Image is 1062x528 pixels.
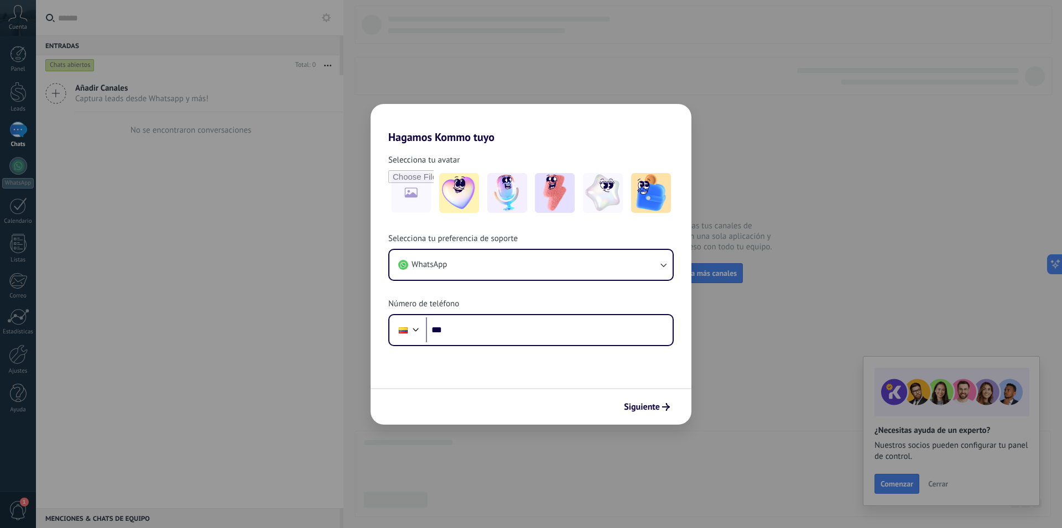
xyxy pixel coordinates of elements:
[393,318,414,342] div: Colombia: + 57
[371,104,691,144] h2: Hagamos Kommo tuyo
[583,173,623,213] img: -4.jpeg
[624,403,660,411] span: Siguiente
[535,173,575,213] img: -3.jpeg
[388,155,460,166] span: Selecciona tu avatar
[412,259,447,270] span: WhatsApp
[631,173,671,213] img: -5.jpeg
[388,233,518,244] span: Selecciona tu preferencia de soporte
[619,398,675,416] button: Siguiente
[439,173,479,213] img: -1.jpeg
[487,173,527,213] img: -2.jpeg
[388,299,459,310] span: Número de teléfono
[389,250,673,280] button: WhatsApp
